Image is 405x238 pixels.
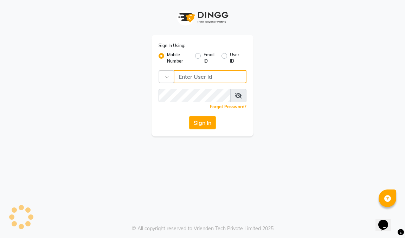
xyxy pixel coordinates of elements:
iframe: chat widget [375,210,398,231]
img: logo1.svg [174,7,231,28]
label: Mobile Number [167,52,189,64]
label: Sign In Using: [159,43,185,49]
a: Forgot Password? [210,104,246,109]
button: Sign In [189,116,216,129]
label: User ID [230,52,241,64]
input: Username [159,89,231,102]
input: Username [174,70,246,83]
label: Email ID [204,52,216,64]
